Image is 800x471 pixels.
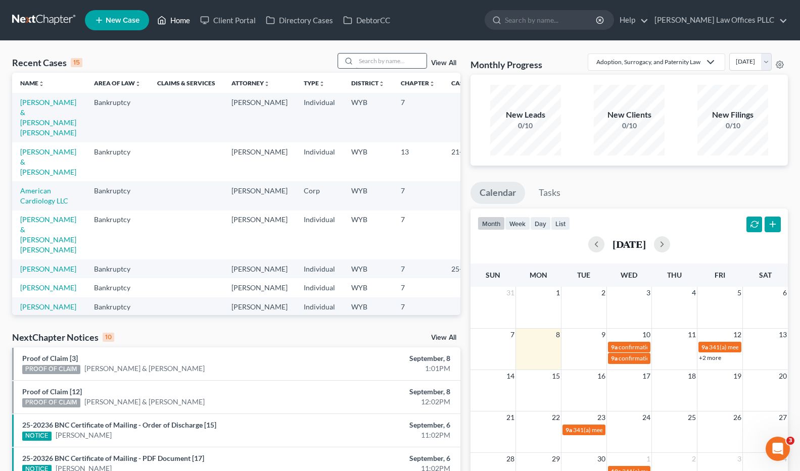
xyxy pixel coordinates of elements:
span: 2 [600,287,606,299]
span: Sat [759,271,772,279]
span: 1 [555,287,561,299]
th: Claims & Services [149,73,223,93]
div: Adoption, Surrogacy, and Paternity Law [596,58,700,66]
span: 19 [732,370,742,382]
td: 7 [393,93,443,142]
span: 8 [555,329,561,341]
span: 29 [551,453,561,465]
span: 9a [701,343,708,351]
span: 14 [505,370,515,382]
a: Home [152,11,195,29]
div: PROOF OF CLAIM [22,365,80,374]
h3: Monthly Progress [470,59,542,71]
input: Search by name... [356,54,427,68]
span: Mon [530,271,547,279]
div: September, 6 [314,453,450,463]
a: American Cardiology LLC [20,186,68,205]
div: New Leads [490,109,561,121]
td: 13 [393,142,443,181]
h2: [DATE] [613,239,646,249]
td: WYB [343,142,393,181]
span: 9a [566,426,572,434]
a: [PERSON_NAME] & [PERSON_NAME] [PERSON_NAME] [20,98,76,137]
a: Tasks [530,182,570,204]
td: Corp [296,181,343,210]
span: 9 [600,329,606,341]
a: [PERSON_NAME] & [PERSON_NAME] [20,147,76,176]
td: WYB [343,211,393,259]
td: [PERSON_NAME] [223,93,296,142]
div: 0/10 [594,121,665,131]
a: Chapterunfold_more [401,79,435,87]
div: 11:02PM [314,430,450,440]
span: 3 [786,437,794,445]
iframe: Intercom live chat [766,437,790,461]
span: 9a [611,354,618,362]
span: 15 [551,370,561,382]
a: Attorneyunfold_more [231,79,270,87]
a: [PERSON_NAME] [56,430,112,440]
span: 3 [645,287,651,299]
td: [PERSON_NAME] [223,142,296,181]
i: unfold_more [135,81,141,87]
span: 18 [687,370,697,382]
td: WYB [343,181,393,210]
td: WYB [343,259,393,278]
td: Individual [296,278,343,297]
span: 7 [509,329,515,341]
a: Client Portal [195,11,261,29]
td: Bankruptcy [86,181,149,210]
a: Nameunfold_more [20,79,44,87]
a: [PERSON_NAME] [20,283,76,292]
span: Sun [486,271,500,279]
a: Help [615,11,648,29]
div: 0/10 [490,121,561,131]
a: Proof of Claim [12] [22,387,82,396]
span: 11 [687,329,697,341]
span: New Case [106,17,139,24]
button: list [551,217,570,230]
a: [PERSON_NAME] & [PERSON_NAME] [84,363,205,374]
td: Individual [296,297,343,316]
span: confirmation hearing for [PERSON_NAME] & [PERSON_NAME] [619,354,786,362]
td: 7 [393,211,443,259]
span: 10 [641,329,651,341]
td: 7 [393,259,443,278]
span: confirmation hearing for [PERSON_NAME] [619,343,732,351]
span: 23 [596,411,606,424]
a: [PERSON_NAME] & [PERSON_NAME] [84,397,205,407]
input: Search by name... [505,11,597,29]
div: September, 8 [314,387,450,397]
i: unfold_more [264,81,270,87]
span: 5 [736,287,742,299]
i: unfold_more [319,81,325,87]
span: 20 [778,370,788,382]
div: New Clients [594,109,665,121]
td: Bankruptcy [86,93,149,142]
span: 3 [736,453,742,465]
i: unfold_more [38,81,44,87]
td: [PERSON_NAME] [223,278,296,297]
span: 24 [641,411,651,424]
span: 13 [778,329,788,341]
span: Fri [715,271,725,279]
td: Bankruptcy [86,278,149,297]
td: 25-20326 [443,259,492,278]
div: New Filings [697,109,768,121]
span: 6 [782,287,788,299]
td: 7 [393,181,443,210]
td: [PERSON_NAME] [223,259,296,278]
span: 12 [732,329,742,341]
div: NextChapter Notices [12,331,114,343]
div: 10 [103,333,114,342]
td: Bankruptcy [86,211,149,259]
a: 25-20236 BNC Certificate of Mailing - Order of Discharge [15] [22,421,216,429]
td: 7 [393,297,443,316]
div: 1:01PM [314,363,450,374]
span: 22 [551,411,561,424]
span: 26 [732,411,742,424]
a: [PERSON_NAME] & [PERSON_NAME] [PERSON_NAME] [20,215,76,254]
a: [PERSON_NAME] [20,265,76,273]
span: 17 [641,370,651,382]
a: Directory Cases [261,11,338,29]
